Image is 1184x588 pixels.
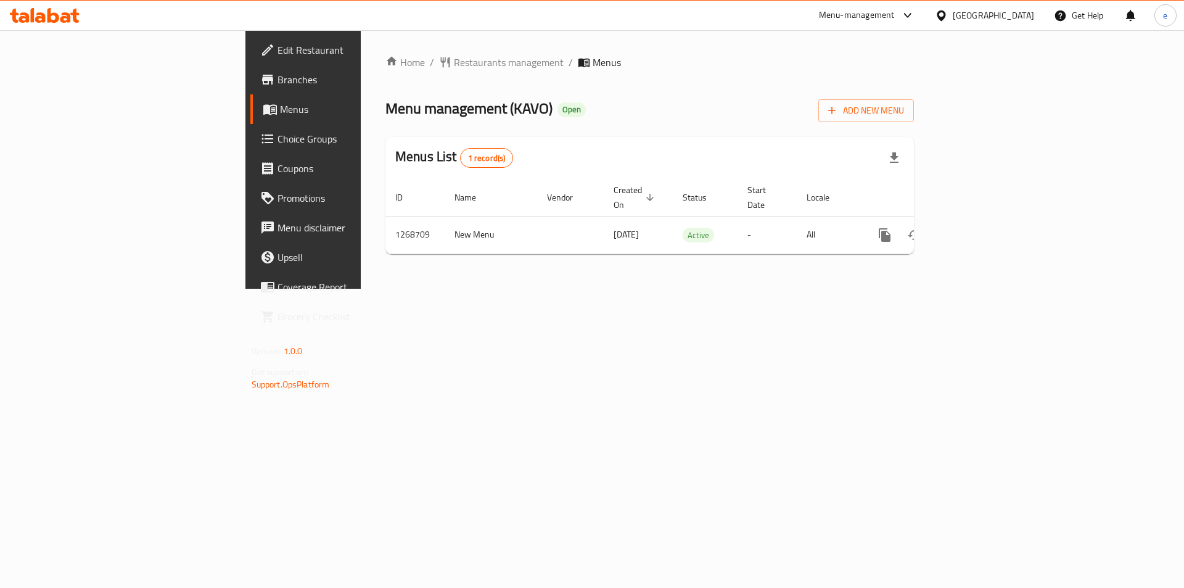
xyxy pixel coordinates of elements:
[395,190,419,205] span: ID
[250,242,443,272] a: Upsell
[250,65,443,94] a: Branches
[461,152,513,164] span: 1 record(s)
[277,220,434,235] span: Menu disclaimer
[385,94,553,122] span: Menu management ( KAVO )
[277,309,434,324] span: Grocery Checklist
[250,213,443,242] a: Menu disclaimer
[385,179,998,254] table: enhanced table
[683,190,723,205] span: Status
[252,364,308,380] span: Get support on:
[250,154,443,183] a: Coupons
[280,102,434,117] span: Menus
[614,183,658,212] span: Created On
[593,55,621,70] span: Menus
[454,55,564,70] span: Restaurants management
[819,8,895,23] div: Menu-management
[250,35,443,65] a: Edit Restaurant
[547,190,589,205] span: Vendor
[252,376,330,392] a: Support.OpsPlatform
[385,55,914,70] nav: breadcrumb
[747,183,782,212] span: Start Date
[277,72,434,87] span: Branches
[250,183,443,213] a: Promotions
[738,216,797,254] td: -
[614,226,639,242] span: [DATE]
[900,220,929,250] button: Change Status
[860,179,998,217] th: Actions
[439,55,564,70] a: Restaurants management
[252,343,282,359] span: Version:
[277,161,434,176] span: Coupons
[797,216,860,254] td: All
[395,147,513,168] h2: Menus List
[683,228,714,242] span: Active
[557,102,586,117] div: Open
[828,103,904,118] span: Add New Menu
[250,94,443,124] a: Menus
[250,302,443,331] a: Grocery Checklist
[250,124,443,154] a: Choice Groups
[557,104,586,115] span: Open
[879,143,909,173] div: Export file
[870,220,900,250] button: more
[277,280,434,294] span: Coverage Report
[1163,9,1167,22] span: e
[953,9,1034,22] div: [GEOGRAPHIC_DATA]
[277,131,434,146] span: Choice Groups
[277,43,434,57] span: Edit Restaurant
[250,272,443,302] a: Coverage Report
[683,228,714,242] div: Active
[284,343,303,359] span: 1.0.0
[569,55,573,70] li: /
[460,148,514,168] div: Total records count
[445,216,537,254] td: New Menu
[454,190,492,205] span: Name
[807,190,845,205] span: Locale
[818,99,914,122] button: Add New Menu
[277,191,434,205] span: Promotions
[277,250,434,265] span: Upsell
